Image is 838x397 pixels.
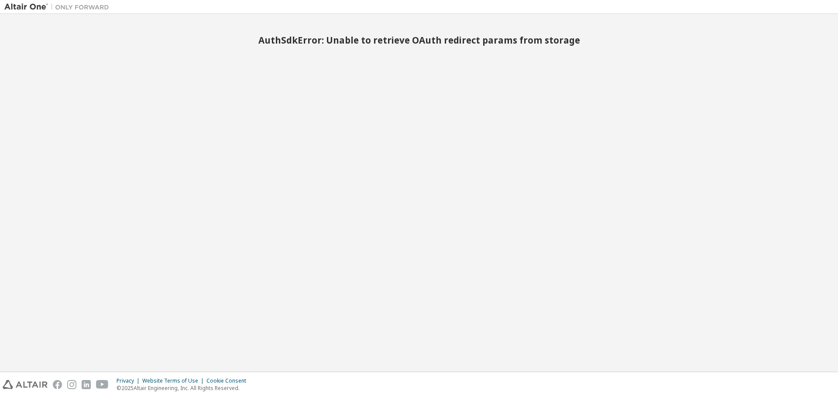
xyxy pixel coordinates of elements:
p: © 2025 Altair Engineering, Inc. All Rights Reserved. [117,384,251,392]
h2: AuthSdkError: Unable to retrieve OAuth redirect params from storage [4,34,834,46]
img: altair_logo.svg [3,380,48,389]
img: instagram.svg [67,380,76,389]
div: Cookie Consent [206,377,251,384]
img: Altair One [4,3,113,11]
div: Privacy [117,377,142,384]
img: facebook.svg [53,380,62,389]
div: Website Terms of Use [142,377,206,384]
img: youtube.svg [96,380,109,389]
img: linkedin.svg [82,380,91,389]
